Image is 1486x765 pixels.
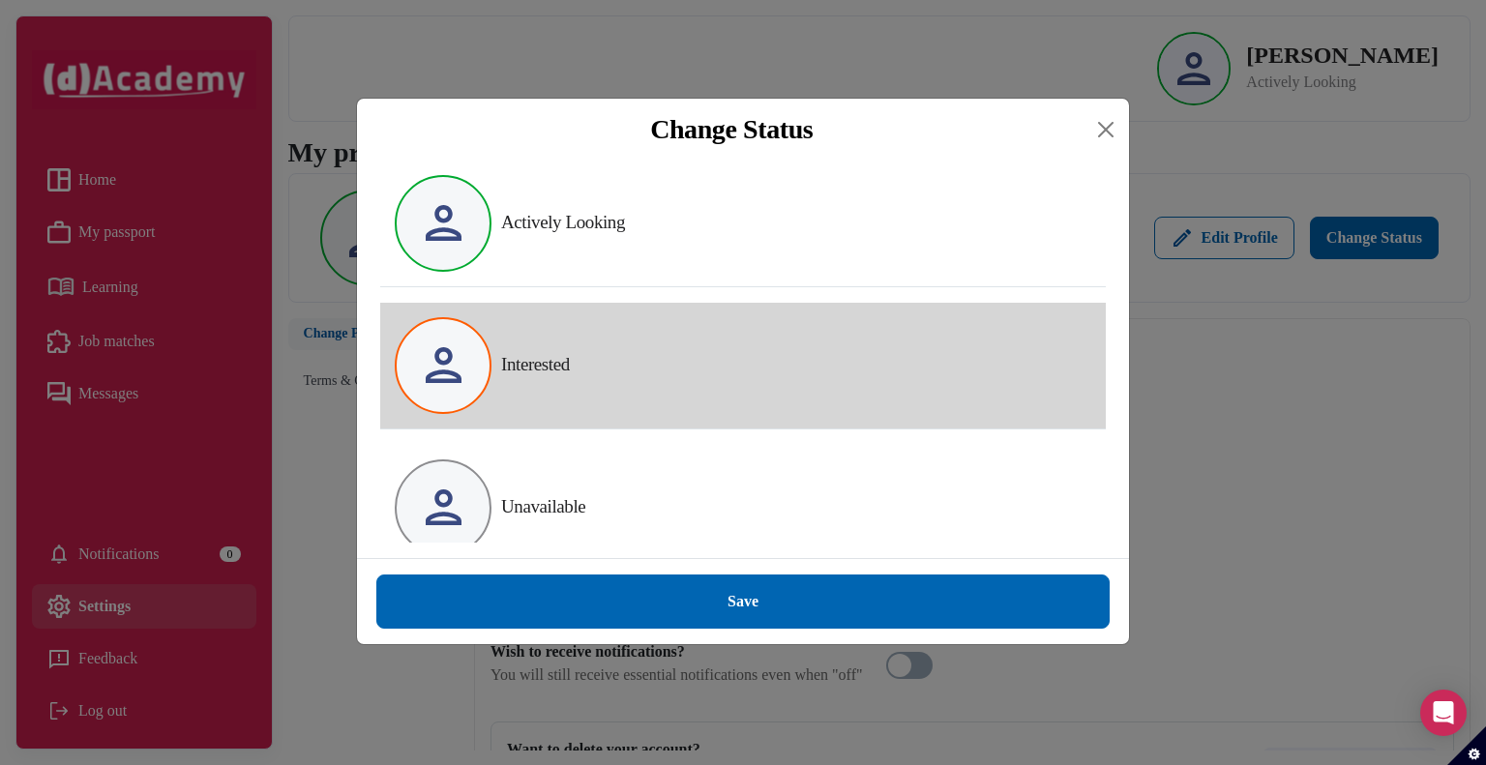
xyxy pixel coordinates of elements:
[501,496,585,517] label: Unavailable
[728,590,758,613] div: Save
[501,354,570,375] label: Interested
[376,574,1110,629] button: Save
[1090,114,1121,145] button: Close
[501,212,625,233] label: Actively Looking
[1420,690,1467,736] div: Open Intercom Messenger
[1447,726,1486,765] button: Set cookie preferences
[426,489,461,525] img: icon
[372,114,1090,145] div: Change Status
[426,205,461,241] img: icon
[426,347,461,383] img: icon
